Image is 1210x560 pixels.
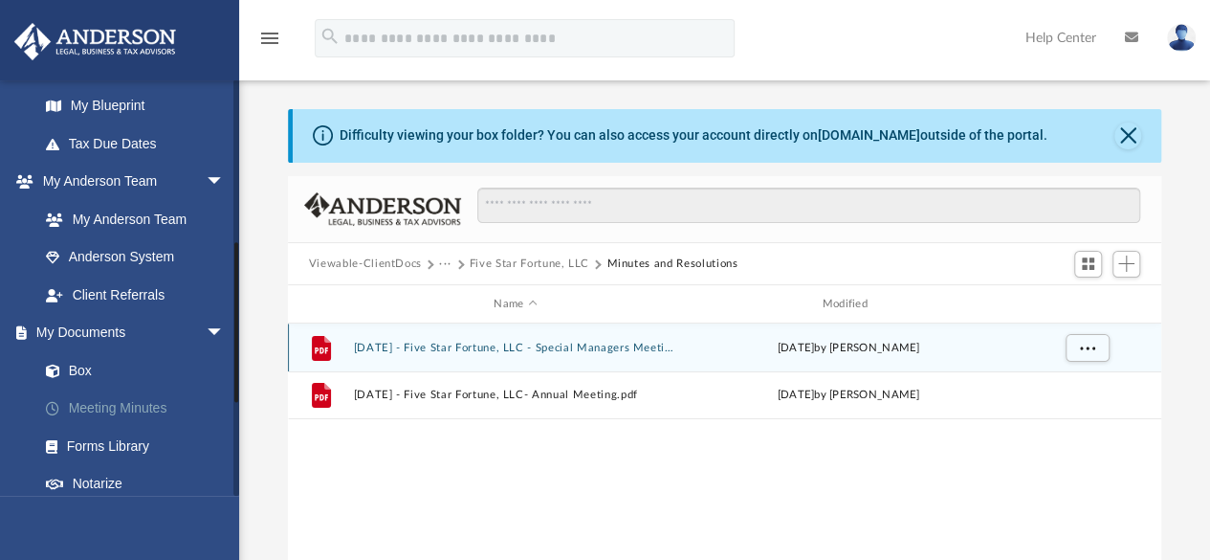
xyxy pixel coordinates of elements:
[258,27,281,50] i: menu
[1112,251,1141,278] button: Add
[27,276,244,314] a: Client Referrals
[27,87,244,125] a: My Blueprint
[439,256,451,273] button: ···
[1167,24,1196,52] img: User Pic
[606,256,737,273] button: Minutes and Resolutions
[258,36,281,50] a: menu
[352,296,677,313] div: Name
[477,188,1140,224] input: Search files and folders
[1019,296,1153,313] div: id
[27,465,253,504] a: Notarize
[470,256,589,273] button: Five Star Fortune, LLC
[13,163,244,201] a: My Anderson Teamarrow_drop_down
[319,26,341,47] i: search
[1074,251,1103,278] button: Switch to Grid View
[27,351,244,390] a: Box
[27,200,234,238] a: My Anderson Team
[27,390,253,428] a: Meeting Minutes
[353,342,677,354] button: [DATE] - Five Star Fortune, LLC - Special Managers Meeting.pdf
[309,256,422,273] button: Viewable-ClientDocs
[1065,334,1109,363] button: More options
[686,296,1011,313] div: Modified
[686,387,1010,404] div: [DATE] by [PERSON_NAME]
[818,127,920,143] a: [DOMAIN_NAME]
[9,23,182,60] img: Anderson Advisors Platinum Portal
[206,314,244,353] span: arrow_drop_down
[686,340,1010,357] div: [DATE] by [PERSON_NAME]
[27,238,244,277] a: Anderson System
[27,124,253,163] a: Tax Due Dates
[27,427,244,465] a: Forms Library
[1114,123,1141,149] button: Close
[297,296,344,313] div: id
[353,390,677,402] button: [DATE] - Five Star Fortune, LLC- Annual Meeting.pdf
[206,163,244,202] span: arrow_drop_down
[13,314,253,352] a: My Documentsarrow_drop_down
[340,125,1047,146] div: Difficulty viewing your box folder? You can also access your account directly on outside of the p...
